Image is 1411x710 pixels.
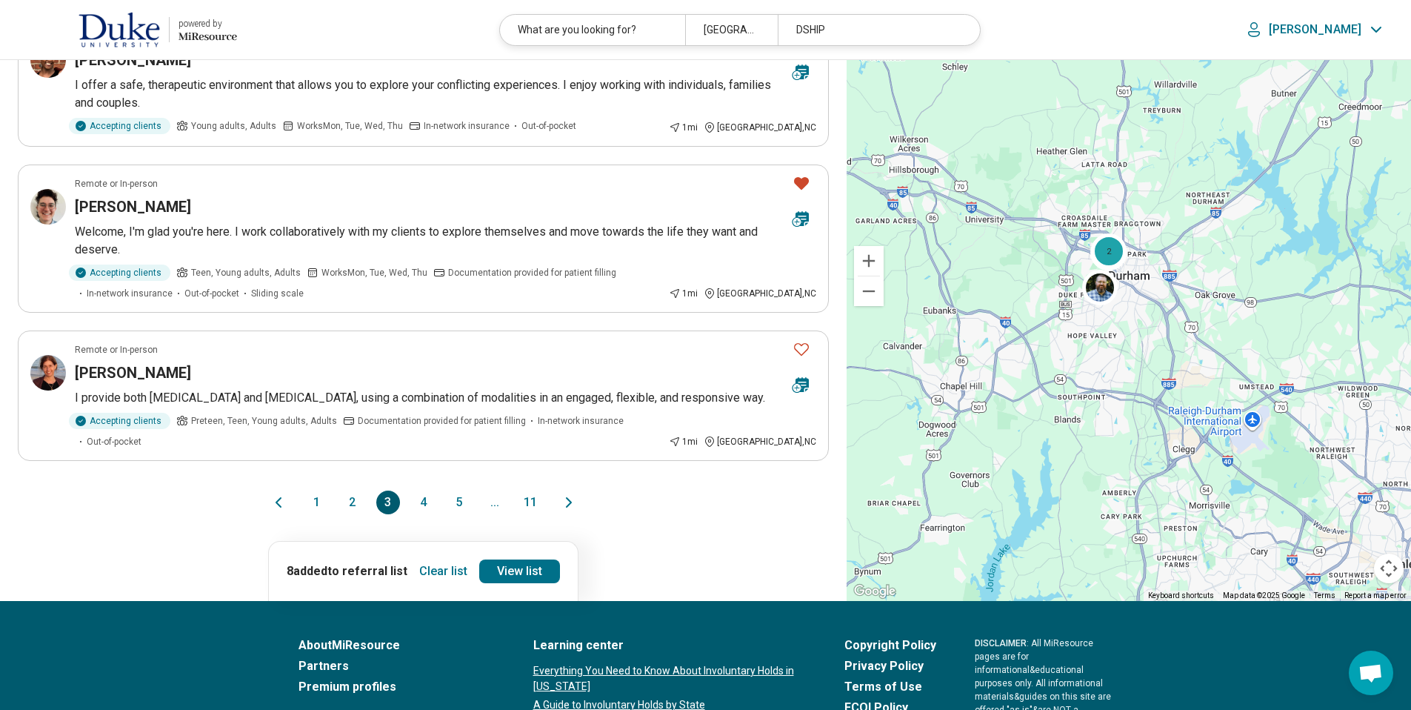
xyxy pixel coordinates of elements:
[787,334,816,365] button: Favorite
[327,564,407,578] span: to referral list
[850,582,899,601] a: Open this area in Google Maps (opens a new window)
[305,491,329,514] button: 1
[533,663,806,694] a: Everything You Need to Know About Involuntary Holds in [US_STATE]
[79,12,160,47] img: Duke University
[376,491,400,514] button: 3
[854,276,884,306] button: Zoom out
[669,121,698,134] div: 1 mi
[69,118,170,134] div: Accepting clients
[75,177,158,190] p: Remote or In-person
[179,17,237,30] div: powered by
[447,491,471,514] button: 5
[1374,554,1404,583] button: Map camera controls
[191,119,276,133] span: Young adults, Adults
[191,414,337,428] span: Preteen, Teen, Young adults, Adults
[297,119,403,133] span: Works Mon, Tue, Wed, Thu
[518,491,542,514] button: 11
[538,414,624,428] span: In-network insurance
[1314,591,1335,600] a: Terms (opens in new tab)
[704,121,816,134] div: [GEOGRAPHIC_DATA] , NC
[844,678,936,696] a: Terms of Use
[75,389,816,407] p: I provide both [MEDICAL_DATA] and [MEDICAL_DATA], using a combination of modalities in an engaged...
[448,266,616,279] span: Documentation provided for patient filling
[75,223,816,259] p: Welcome, I'm glad you're here. I work collaboratively with my clients to explore themselves and m...
[533,637,806,654] a: Learning center
[1091,233,1127,269] div: 2
[1148,591,1214,601] button: Keyboard shortcuts
[358,414,526,428] span: Documentation provided for patient filling
[844,657,936,675] a: Privacy Policy
[844,637,936,654] a: Copyright Policy
[75,362,191,383] h3: [PERSON_NAME]
[778,15,963,45] div: DSHIP
[1344,591,1407,600] a: Report a map error
[87,435,141,448] span: Out-of-pocket
[1223,591,1305,600] span: Map data ©2025 Google
[75,196,191,217] h3: [PERSON_NAME]
[521,119,576,133] span: Out-of-pocket
[669,435,698,448] div: 1 mi
[500,15,685,45] div: What are you looking for?
[1269,22,1361,37] p: [PERSON_NAME]
[184,287,239,300] span: Out-of-pocket
[560,491,578,514] button: Next page
[69,413,170,429] div: Accepting clients
[298,657,495,675] a: Partners
[685,15,778,45] div: [GEOGRAPHIC_DATA], [GEOGRAPHIC_DATA]
[75,76,816,112] p: I offer a safe, therapeutic environment that allows you to explore your conflicting experiences. ...
[251,287,304,300] span: Sliding scale
[75,343,158,356] p: Remote or In-person
[287,563,407,580] p: 8 added
[479,560,560,583] a: View list
[298,678,495,696] a: Premium profiles
[412,491,436,514] button: 4
[298,637,495,654] a: AboutMiResource
[669,287,698,300] div: 1 mi
[787,168,816,199] button: Favorite
[191,266,301,279] span: Teen, Young adults, Adults
[24,12,237,47] a: Duke Universitypowered by
[413,560,473,583] button: Clear list
[424,119,510,133] span: In-network insurance
[69,265,170,281] div: Accepting clients
[483,491,507,514] span: ...
[321,266,427,279] span: Works Mon, Tue, Wed, Thu
[87,287,173,300] span: In-network insurance
[270,491,287,514] button: Previous page
[704,435,816,448] div: [GEOGRAPHIC_DATA] , NC
[850,582,899,601] img: Google
[975,638,1027,648] span: DISCLAIMER
[704,287,816,300] div: [GEOGRAPHIC_DATA] , NC
[341,491,364,514] button: 2
[854,246,884,276] button: Zoom in
[1349,651,1393,695] div: Open chat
